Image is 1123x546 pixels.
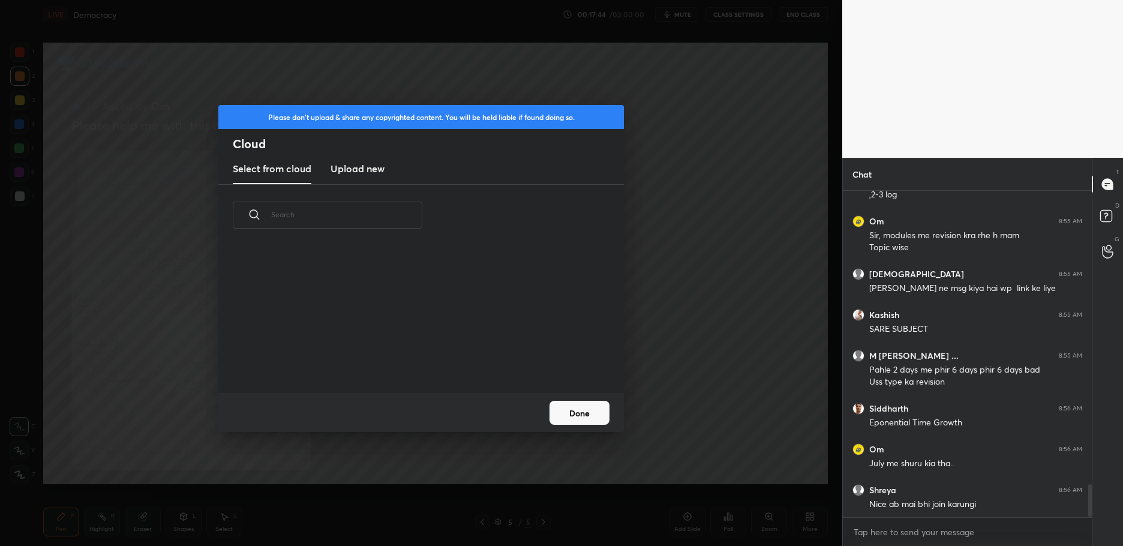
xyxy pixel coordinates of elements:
[843,191,1092,517] div: grid
[852,484,864,496] img: default.png
[869,230,1082,242] div: Sir, modules me revision kra rhe h mam
[869,323,1082,335] div: SARE SUBJECT
[869,310,899,320] h6: Kashish
[869,499,1082,511] div: Nice ab mai bhi join karungi
[852,403,864,415] img: 2369ac2303144decb9b88c1caca6c94c.jpg
[1116,167,1119,176] p: T
[869,458,1082,470] div: July me shuru kia tha..
[869,364,1082,376] div: Pahle 2 days me phir 6 days phir 6 days bad
[869,417,1082,429] div: Eponential Time Growth
[852,443,864,455] img: aed58278ea2e4cf7bd30f78b479d97c4.jpg
[218,242,609,394] div: grid
[869,444,884,455] h6: Om
[869,269,964,280] h6: [DEMOGRAPHIC_DATA]
[852,215,864,227] img: aed58278ea2e4cf7bd30f78b479d97c4.jpg
[869,350,959,361] h6: M [PERSON_NAME] ...
[271,189,422,240] input: Search
[1059,352,1082,359] div: 8:55 AM
[852,350,864,362] img: default.png
[1059,271,1082,278] div: 8:55 AM
[233,136,624,152] h2: Cloud
[1059,405,1082,412] div: 8:56 AM
[852,268,864,280] img: default.png
[1115,235,1119,244] p: G
[218,105,624,129] div: Please don't upload & share any copyrighted content. You will be held liable if found doing so.
[869,376,1082,388] div: Uss type ka revision
[1059,446,1082,453] div: 8:56 AM
[331,161,385,176] h3: Upload new
[869,403,908,414] h6: Siddharth
[869,242,1082,254] div: Topic wise
[233,161,311,176] h3: Select from cloud
[852,309,864,321] img: 6e7f4f0969ad4e71a57ea66293ab3b65.jpg
[869,283,1082,295] div: [PERSON_NAME] ne msg kiya hai wp link ke liye
[1115,201,1119,210] p: D
[1059,218,1082,225] div: 8:55 AM
[843,158,881,190] p: Chat
[550,401,609,425] button: Done
[869,216,884,227] h6: Om
[1059,487,1082,494] div: 8:56 AM
[1059,311,1082,319] div: 8:55 AM
[869,485,896,496] h6: Shreya
[869,189,1082,201] div: ,2-3 log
